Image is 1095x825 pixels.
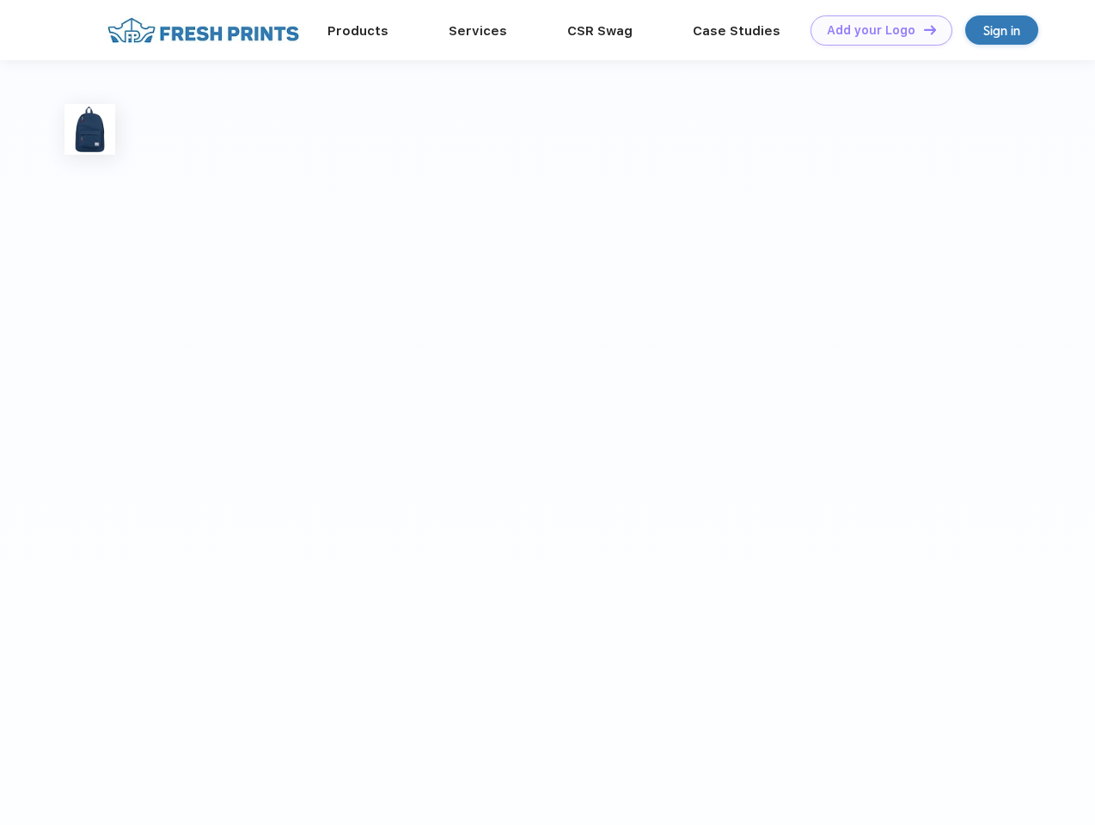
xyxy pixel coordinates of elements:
a: Sign in [965,15,1038,45]
img: func=resize&h=100 [64,104,115,155]
a: Products [327,23,388,39]
div: Sign in [983,21,1020,40]
div: Add your Logo [827,23,915,38]
img: DT [924,25,936,34]
img: fo%20logo%202.webp [102,15,304,46]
